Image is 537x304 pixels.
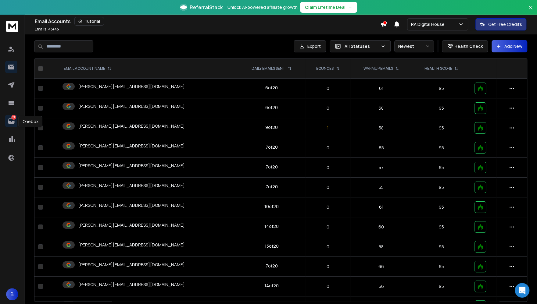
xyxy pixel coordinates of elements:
p: [PERSON_NAME][EMAIL_ADDRESS][DOMAIN_NAME] [78,163,185,169]
div: 9 of 20 [265,124,278,130]
p: [PERSON_NAME][EMAIL_ADDRESS][DOMAIN_NAME] [78,222,185,228]
div: Onebox [19,116,42,127]
button: Newest [394,40,434,52]
div: 7 of 20 [266,144,278,150]
p: [PERSON_NAME][EMAIL_ADDRESS][DOMAIN_NAME] [78,242,185,248]
div: EMAIL ACCOUNT NAME [64,66,111,71]
p: All Statuses [345,43,378,49]
td: 95 [412,237,471,257]
div: Email Accounts [35,17,380,26]
p: Health Check [454,43,483,49]
td: 95 [412,178,471,197]
td: 95 [412,197,471,217]
p: RA Digital House [411,21,447,27]
td: 95 [412,138,471,158]
p: WARMUP EMAILS [363,66,393,71]
p: [PERSON_NAME][EMAIL_ADDRESS][DOMAIN_NAME] [78,123,185,129]
div: 6 of 20 [265,85,278,91]
div: 7 of 20 [266,164,278,170]
button: Get Free Credits [475,18,526,30]
div: 13 of 20 [265,243,279,249]
p: 0 [309,105,347,111]
p: [PERSON_NAME][EMAIL_ADDRESS][DOMAIN_NAME] [78,83,185,90]
p: BOUNCES [316,66,334,71]
p: 0 [309,263,347,270]
p: 1 [309,125,347,131]
p: 0 [309,283,347,289]
p: 0 [309,145,347,151]
p: [PERSON_NAME][EMAIL_ADDRESS][DOMAIN_NAME] [78,202,185,208]
td: 60 [350,217,412,237]
button: Close banner [527,4,535,18]
td: 61 [350,197,412,217]
p: HEALTH SCORE [424,66,452,71]
span: 45 / 45 [48,27,59,32]
td: 58 [350,237,412,257]
p: 13 [11,115,16,120]
p: [PERSON_NAME][EMAIL_ADDRESS][DOMAIN_NAME] [78,281,185,288]
button: B [6,288,18,300]
div: 7 of 20 [266,184,278,190]
td: 95 [412,79,471,98]
button: Export [294,40,326,52]
div: 14 of 20 [264,223,279,229]
button: Health Check [442,40,488,52]
button: Tutorial [74,17,104,26]
p: 0 [309,204,347,210]
p: [PERSON_NAME][EMAIL_ADDRESS][DOMAIN_NAME] [78,262,185,268]
td: 56 [350,277,412,296]
div: 7 of 20 [266,263,278,269]
div: 6 of 20 [265,104,278,111]
p: [PERSON_NAME][EMAIL_ADDRESS][DOMAIN_NAME] [78,182,185,189]
td: 58 [350,98,412,118]
td: 61 [350,79,412,98]
td: 95 [412,118,471,138]
td: 95 [412,257,471,277]
div: 14 of 20 [264,283,279,289]
p: 0 [309,184,347,190]
td: 66 [350,257,412,277]
p: 0 [309,85,347,91]
button: Claim Lifetime Deal→ [300,2,357,13]
div: Open Intercom Messenger [515,283,529,298]
p: 0 [309,224,347,230]
p: [PERSON_NAME][EMAIL_ADDRESS][DOMAIN_NAME] [78,103,185,109]
button: Add New [492,40,527,52]
span: → [348,4,352,10]
td: 95 [412,217,471,237]
div: 10 of 20 [264,203,279,210]
td: 95 [412,98,471,118]
td: 95 [412,158,471,178]
p: DAILY EMAILS SENT [252,66,285,71]
p: Emails : [35,27,59,32]
td: 58 [350,118,412,138]
td: 65 [350,138,412,158]
p: Get Free Credits [488,21,522,27]
a: 13 [5,115,17,127]
p: 0 [309,244,347,250]
p: Unlock AI-powered affiliate growth [227,4,298,10]
td: 95 [412,277,471,296]
p: [PERSON_NAME][EMAIL_ADDRESS][DOMAIN_NAME] [78,143,185,149]
p: 0 [309,164,347,171]
span: ReferralStack [190,4,223,11]
td: 57 [350,158,412,178]
td: 55 [350,178,412,197]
